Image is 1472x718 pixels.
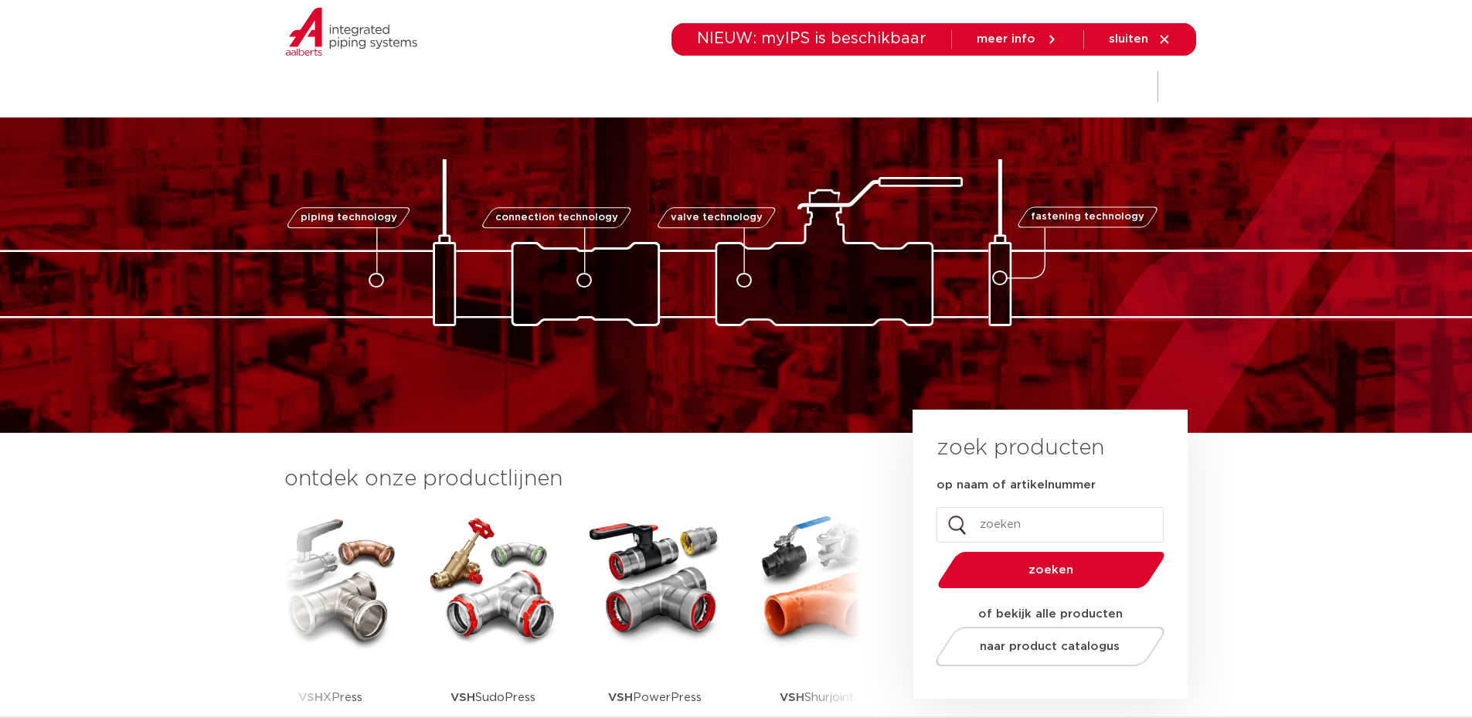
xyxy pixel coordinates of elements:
[298,692,323,703] strong: VSH
[701,57,782,117] a: toepassingen
[450,692,475,703] strong: VSH
[780,692,804,703] strong: VSH
[813,57,879,117] a: downloads
[978,608,1123,620] strong: of bekijk alle producten
[931,627,1168,666] a: naar product catalogus
[909,57,959,117] a: services
[977,33,1035,45] span: meer info
[1109,32,1171,46] a: sluiten
[608,692,633,703] strong: VSH
[495,213,617,223] span: connection technology
[980,641,1120,652] span: naar product catalogus
[931,550,1171,590] button: zoeken
[284,464,861,495] h3: ontdek onze productlijnen
[977,564,1125,576] span: zoeken
[527,57,590,117] a: producten
[937,478,1096,493] label: op naam of artikelnummer
[697,31,926,46] span: NIEUW: myIPS is beschikbaar
[937,507,1164,543] input: zoeken
[1109,33,1148,45] span: sluiten
[1031,213,1144,223] span: fastening technology
[977,32,1059,46] a: meer info
[620,57,670,117] a: markten
[527,57,1043,117] nav: Menu
[937,433,1104,464] h3: zoek producten
[671,213,763,223] span: valve technology
[301,213,397,223] span: piping technology
[990,57,1043,117] a: over ons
